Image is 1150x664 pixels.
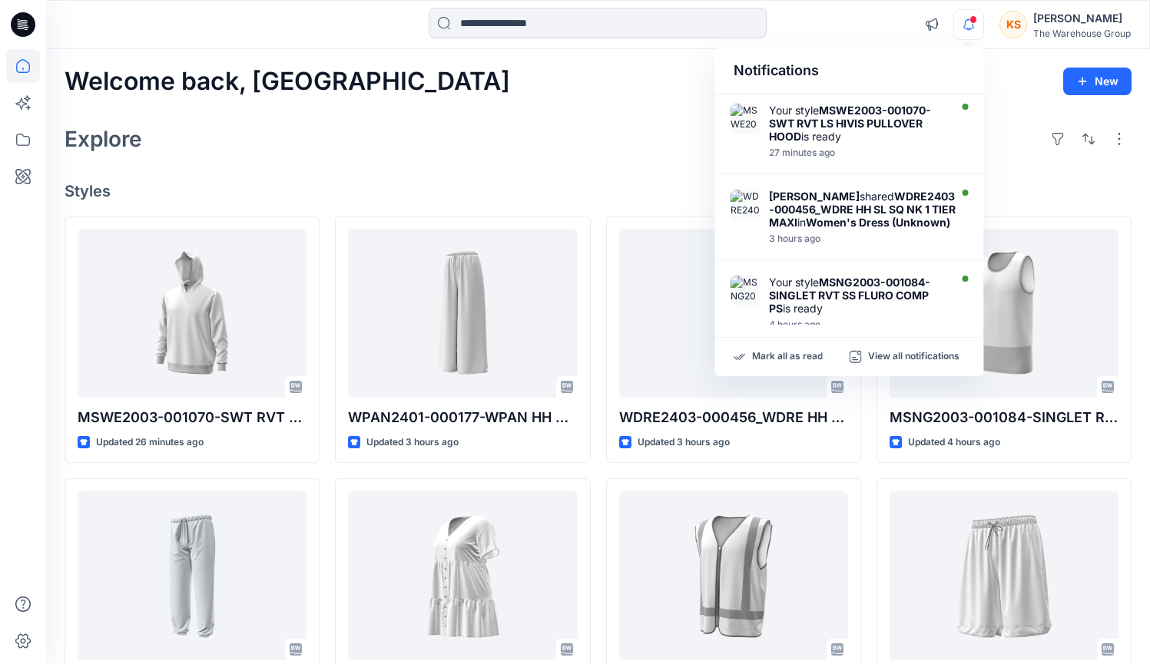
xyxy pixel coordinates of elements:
p: WDRE2403-000456_WDRE HH SL SQ NK 1 TIER MAXI [619,407,848,428]
p: WPAN2401-000177-WPAN HH DRAWSTRING PANT [348,407,577,428]
div: Wednesday, September 24, 2025 04:44 [769,319,946,330]
img: MSNG2003-001084-SINGLET RVT SS FLURO COMP PS [731,276,761,306]
strong: [PERSON_NAME] [769,190,860,203]
div: The Warehouse Group [1033,28,1131,39]
div: [PERSON_NAME] [1033,9,1131,28]
p: Mark all as read [752,350,823,364]
strong: MSNG2003-001084-SINGLET RVT SS FLURO COMP PS [769,276,930,315]
h2: Explore [65,127,142,151]
p: Updated 3 hours ago [366,434,459,451]
a: WDRE2403-000292_WDRE HH PS BTN THRU MINI [348,491,577,660]
div: Your style is ready [769,276,946,315]
a: MSWE2003-001070-SWT RVT LS HIVIS PULLOVER HOOD [78,229,307,398]
img: MSWE2003-001070-SWT RVT LS HIVIS PULLOVER HOOD [731,104,761,134]
div: KS [999,11,1027,38]
button: New [1063,68,1132,95]
a: MPAN2411-000257-PANT GAM TRACK CUFF GRAPHIC [78,491,307,660]
p: MSNG2003-001084-SINGLET RVT SS FLURO COMP PS [890,407,1119,428]
div: Wednesday, September 24, 2025 07:50 [769,147,946,158]
div: shared in [769,190,959,229]
a: WDRE2403-000456_WDRE HH SL SQ NK 1 TIER MAXI [619,229,848,398]
div: Notifications [715,48,984,94]
p: Updated 26 minutes ago [96,434,204,451]
p: Updated 4 hours ago [908,434,1000,451]
p: MSWE2003-001070-SWT RVT LS HIVIS PULLOVER HOOD [78,407,307,428]
a: MSHO2401-000211-SHORT GAM BASKETBALL PS TBL Correction [890,491,1119,660]
a: MVES2003-001065-VEST RVT HIGH VIS REFLECTIVE [619,491,848,660]
a: MSNG2003-001084-SINGLET RVT SS FLURO COMP PS [890,229,1119,398]
a: WPAN2401-000177-WPAN HH DRAWSTRING PANT [348,229,577,398]
p: View all notifications [868,350,959,364]
div: Your style is ready [769,104,946,143]
img: WDRE2403-000456_WDRE HH SL SQ NK 1 TIER MAXI [731,190,761,220]
h2: Welcome back, [GEOGRAPHIC_DATA] [65,68,510,96]
p: Updated 3 hours ago [638,434,730,451]
strong: MSWE2003-001070-SWT RVT LS HIVIS PULLOVER HOOD [769,104,931,143]
h4: Styles [65,182,1132,200]
strong: WDRE2403-000456_WDRE HH SL SQ NK 1 TIER MAXI [769,190,956,229]
strong: Women's Dress (Unknown) [806,216,950,229]
div: Wednesday, September 24, 2025 05:14 [769,233,959,244]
